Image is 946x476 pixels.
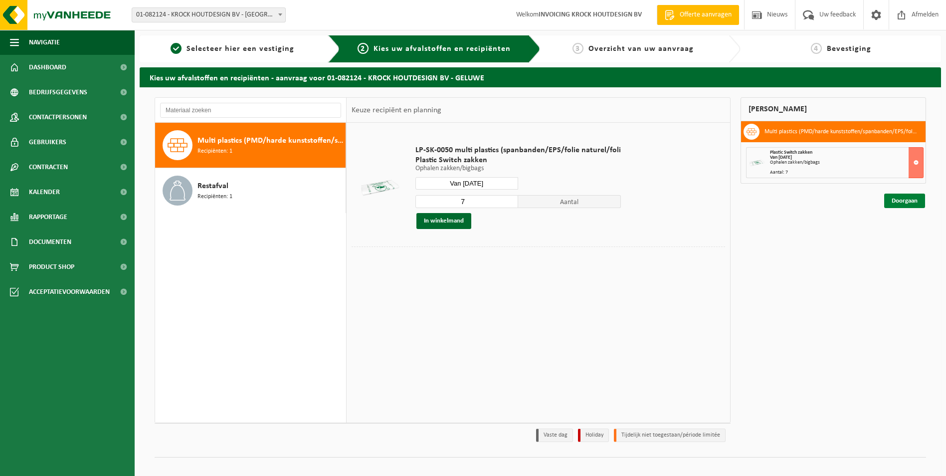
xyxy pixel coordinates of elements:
span: Overzicht van uw aanvraag [588,45,694,53]
p: Ophalen zakken/bigbags [415,165,621,172]
span: Aantal [518,195,621,208]
button: Multi plastics (PMD/harde kunststoffen/spanbanden/EPS/folie naturel/folie gemengd) Recipiënten: 1 [155,123,346,168]
span: Contracten [29,155,68,180]
span: Documenten [29,230,71,254]
li: Vaste dag [536,429,573,442]
span: Bevestiging [827,45,871,53]
span: 01-082124 - KROCK HOUTDESIGN BV - GELUWE [132,7,286,22]
button: In winkelmand [416,213,471,229]
li: Tijdelijk niet toegestaan/période limitée [614,429,726,442]
span: Recipiënten: 1 [197,147,232,156]
a: Offerte aanvragen [657,5,739,25]
span: Offerte aanvragen [677,10,734,20]
span: Acceptatievoorwaarden [29,279,110,304]
span: Navigatie [29,30,60,55]
span: Rapportage [29,205,67,230]
span: Kalender [29,180,60,205]
span: Gebruikers [29,130,66,155]
span: LP-SK-0050 multi plastics (spanbanden/EPS/folie naturel/foli [415,145,621,155]
a: 1Selecteer hier een vestiging [145,43,320,55]
button: Restafval Recipiënten: 1 [155,168,346,213]
span: Product Shop [29,254,74,279]
span: 01-082124 - KROCK HOUTDESIGN BV - GELUWE [132,8,285,22]
span: Recipiënten: 1 [197,192,232,202]
span: 3 [572,43,583,54]
div: Ophalen zakken/bigbags [770,160,923,165]
span: Dashboard [29,55,66,80]
span: 4 [811,43,822,54]
div: Keuze recipiënt en planning [347,98,446,123]
span: Plastic Switch zakken [770,150,812,155]
span: 1 [171,43,182,54]
input: Materiaal zoeken [160,103,341,118]
span: 2 [358,43,369,54]
a: Doorgaan [884,194,925,208]
span: Selecteer hier een vestiging [187,45,294,53]
h2: Kies uw afvalstoffen en recipiënten - aanvraag voor 01-082124 - KROCK HOUTDESIGN BV - GELUWE [140,67,941,87]
li: Holiday [578,429,609,442]
input: Selecteer datum [415,177,518,190]
h3: Multi plastics (PMD/harde kunststoffen/spanbanden/EPS/folie naturel/folie gemengd) [764,124,918,140]
div: Aantal: 7 [770,170,923,175]
span: Multi plastics (PMD/harde kunststoffen/spanbanden/EPS/folie naturel/folie gemengd) [197,135,343,147]
div: [PERSON_NAME] [741,97,926,121]
span: Bedrijfsgegevens [29,80,87,105]
strong: INVOICING KROCK HOUTDESIGN BV [539,11,642,18]
strong: Van [DATE] [770,155,792,160]
span: Kies uw afvalstoffen en recipiënten [374,45,511,53]
span: Restafval [197,180,228,192]
span: Contactpersonen [29,105,87,130]
span: Plastic Switch zakken [415,155,621,165]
